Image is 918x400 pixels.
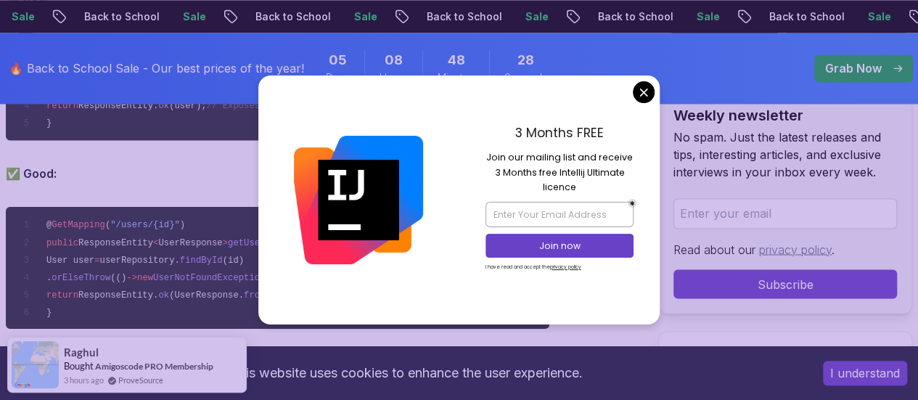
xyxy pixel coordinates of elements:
[153,237,158,248] span: <
[169,101,206,111] span: (user);
[46,272,52,282] span: .
[759,242,832,256] a: privacy policy
[72,9,171,24] p: Back to School
[137,272,153,282] span: new
[64,374,104,386] span: 3 hours ago
[673,240,897,258] p: Read about our .
[169,290,244,300] span: (UserResponse.
[11,357,801,389] div: This website uses cookies to enhance the user experience.
[6,166,57,181] strong: ✅ Good:
[78,290,158,300] span: ResponseEntity.
[46,220,52,230] span: @
[171,9,217,24] p: Sale
[78,101,158,111] span: ResponseEntity.
[100,255,180,265] span: userRepository.
[823,361,907,385] button: Accept cookies
[329,50,347,70] span: 5 Days
[326,70,350,85] span: Days
[244,290,265,300] span: from
[223,237,228,248] span: >
[243,9,342,24] p: Back to School
[673,105,897,126] h2: Weekly newsletter
[158,101,169,111] span: ok
[95,361,213,372] a: Amigoscode PRO Membership
[78,237,153,248] span: ResponseEntity
[46,255,94,265] span: User user
[207,101,490,111] span: // Exposes all entity fields including sensitive data
[64,346,99,359] span: Raghul
[158,237,222,248] span: UserResponse
[158,290,169,300] span: ok
[342,9,388,24] p: Sale
[46,101,78,111] span: return
[110,272,126,282] span: (()
[52,220,105,230] span: GetMapping
[94,255,99,265] span: =
[110,220,180,230] span: "/users/{id}"
[517,50,534,70] span: 28 Seconds
[504,70,547,85] span: Seconds
[673,198,897,229] input: Enter your email
[46,237,78,248] span: public
[673,269,897,298] button: Subscribe
[64,360,94,372] span: Bought
[856,9,902,24] p: Sale
[513,9,560,24] p: Sale
[825,60,882,77] p: Grab Now
[52,272,110,282] span: orElseThrow
[153,272,265,282] span: UserNotFoundException
[385,50,403,70] span: 8 Hours
[46,118,52,128] span: }
[105,220,110,230] span: (
[46,290,78,300] span: return
[223,255,244,265] span: (id)
[46,307,52,317] span: }
[673,128,897,181] p: No spam. Just the latest releases and tips, interesting articles, and exclusive interviews in you...
[228,237,265,248] span: getUser
[9,60,304,77] p: 🔥 Back to School Sale - Our best prices of the year!
[118,374,163,386] a: ProveSource
[414,9,513,24] p: Back to School
[757,9,856,24] p: Back to School
[586,9,684,24] p: Back to School
[180,255,223,265] span: findById
[438,70,475,85] span: Minutes
[380,70,408,85] span: Hours
[126,272,137,282] span: ->
[684,9,731,24] p: Sale
[12,341,59,388] img: provesource social proof notification image
[448,50,465,70] span: 48 Minutes
[180,220,185,230] span: )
